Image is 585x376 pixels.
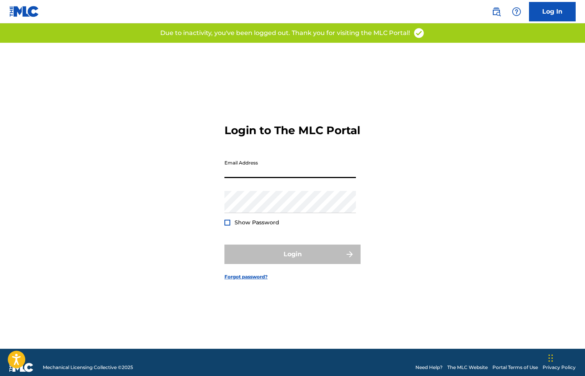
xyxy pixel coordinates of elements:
a: Need Help? [415,364,443,371]
img: logo [9,363,33,372]
span: Mechanical Licensing Collective © 2025 [43,364,133,371]
img: search [492,7,501,16]
a: Forgot password? [224,273,268,280]
a: Privacy Policy [543,364,576,371]
p: Due to inactivity, you've been logged out. Thank you for visiting the MLC Portal! [160,28,410,38]
a: Portal Terms of Use [492,364,538,371]
img: access [413,27,425,39]
a: Log In [529,2,576,21]
a: Public Search [489,4,504,19]
a: The MLC Website [447,364,488,371]
iframe: Chat Widget [546,339,585,376]
img: MLC Logo [9,6,39,17]
span: Show Password [235,219,279,226]
div: Help [509,4,524,19]
img: help [512,7,521,16]
h3: Login to The MLC Portal [224,124,360,137]
div: Drag [548,346,553,370]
